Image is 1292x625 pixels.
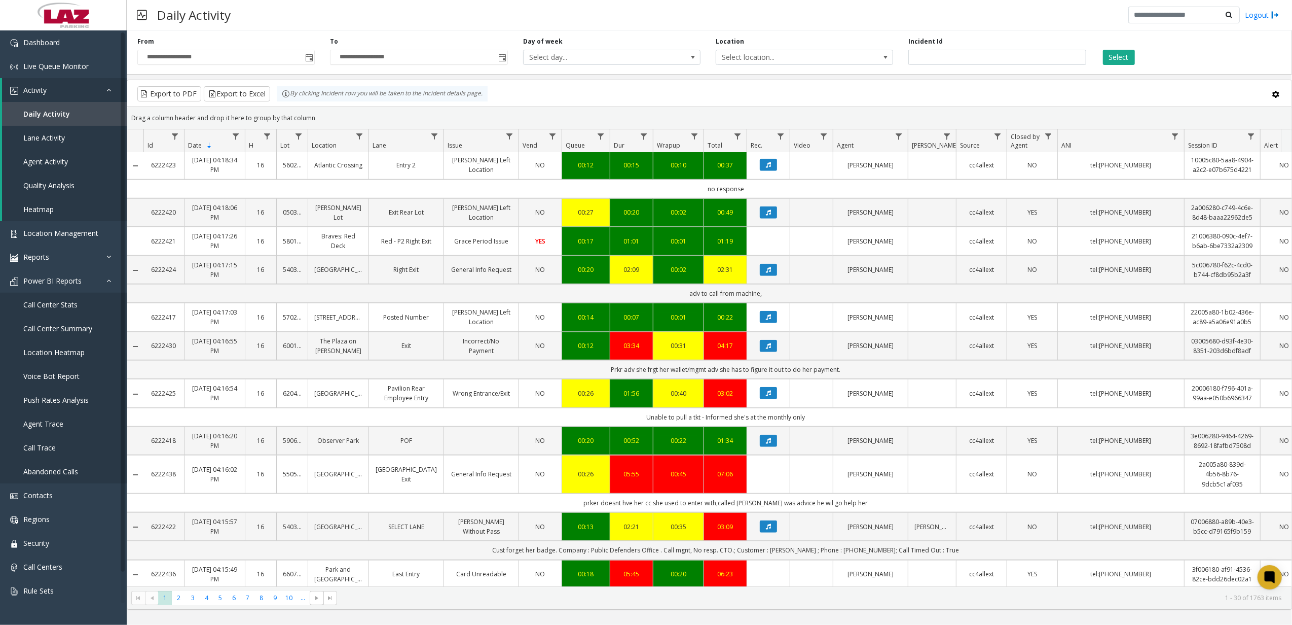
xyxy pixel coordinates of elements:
a: Vend Filter Menu [546,129,560,143]
a: tel:[PHONE_NUMBER] [1064,389,1178,398]
a: 01:19 [710,236,741,246]
a: 6222423 [150,160,178,170]
a: 2a006280-c749-4c6e-8d48-baaa22962de5 [1191,203,1254,222]
span: Call Center Stats [23,300,78,309]
img: 'icon' [10,230,18,238]
a: 560261 [283,160,302,170]
a: POF [375,436,437,445]
span: Call Trace [23,443,56,453]
a: 02:31 [710,265,741,274]
a: Collapse Details [127,390,143,398]
span: NO [1027,237,1037,246]
span: YES [1027,436,1037,445]
a: [GEOGRAPHIC_DATA] [314,389,362,398]
a: [DATE] 04:16:02 PM [191,465,239,484]
a: NO [525,469,556,479]
a: cc4allext [963,160,1001,170]
a: 03:34 [616,341,647,351]
a: cc4allext [963,341,1001,351]
div: 00:49 [710,207,741,217]
a: Entry 2 [375,160,437,170]
a: NO [525,312,556,322]
a: Activity [2,78,127,102]
a: 580116 [283,236,302,246]
a: cc4allext [963,207,1001,217]
a: 00:15 [616,160,647,170]
a: 00:52 [616,436,647,445]
div: 00:07 [616,312,647,322]
span: Select location... [716,50,858,64]
a: tel:[PHONE_NUMBER] [1064,341,1178,351]
div: 00:02 [659,207,697,217]
a: [DATE] 04:17:26 PM [191,231,239,251]
a: tel:[PHONE_NUMBER] [1064,160,1178,170]
img: 'icon' [10,492,18,500]
span: YES [1027,389,1037,398]
a: [GEOGRAPHIC_DATA] [314,265,362,274]
button: Select [1103,50,1135,65]
a: [DATE] 04:16:55 PM [191,336,239,356]
a: NO [525,436,556,445]
label: Location [716,37,744,46]
a: [GEOGRAPHIC_DATA] [314,469,362,479]
a: Wrong Entrance/Exit [450,389,512,398]
a: Pavilion Rear Employee Entry [375,384,437,403]
a: Lot Filter Menu [292,129,306,143]
a: [DATE] 04:16:20 PM [191,431,239,450]
a: 600170 [283,341,302,351]
div: 00:26 [568,469,604,479]
label: Incident Id [908,37,943,46]
a: Exit Rear Lot [375,207,437,217]
a: Collapse Details [127,266,143,274]
span: NO [1027,161,1037,169]
a: Right Exit [375,265,437,274]
span: Location Management [23,228,98,238]
div: 00:27 [568,207,604,217]
a: [DATE] 04:16:54 PM [191,384,239,403]
a: 00:01 [659,236,697,246]
div: 00:02 [659,265,697,274]
a: 03005680-d93f-4e30-8351-203d6bdf8adf [1191,336,1254,356]
a: Issue Filter Menu [503,129,516,143]
a: Collapse Details [127,342,143,351]
a: 00:31 [659,341,697,351]
a: 05:55 [616,469,647,479]
a: 540359 [283,265,302,274]
div: 00:22 [710,312,741,322]
a: 16 [251,436,270,445]
a: [PERSON_NAME] Lot [314,203,362,222]
span: Contacts [23,491,53,500]
div: 03:02 [710,389,741,398]
img: pageIcon [137,3,147,27]
a: [PERSON_NAME] Without Pass [450,517,512,536]
a: 00:12 [568,160,604,170]
a: Video Filter Menu [817,129,831,143]
span: NO [536,436,545,445]
a: cc4allext [963,436,1001,445]
a: [DATE] 04:17:03 PM [191,307,239,327]
a: YES [1013,341,1051,351]
label: To [330,37,338,46]
a: 00:17 [568,236,604,246]
a: 07:06 [710,469,741,479]
a: 16 [251,236,270,246]
a: 01:01 [616,236,647,246]
span: Lane Activity [23,133,65,143]
a: tel:[PHONE_NUMBER] [1064,312,1178,322]
div: 00:37 [710,160,741,170]
a: Date Filter Menu [229,129,243,143]
a: General Info Request [450,265,512,274]
a: 00:10 [659,160,697,170]
a: Collapse Details [127,162,143,170]
span: NO [536,389,545,398]
span: Voice Bot Report [23,371,80,381]
div: 01:34 [710,436,741,445]
span: Push Rates Analysis [23,395,89,405]
a: Closed by Agent Filter Menu [1042,129,1055,143]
